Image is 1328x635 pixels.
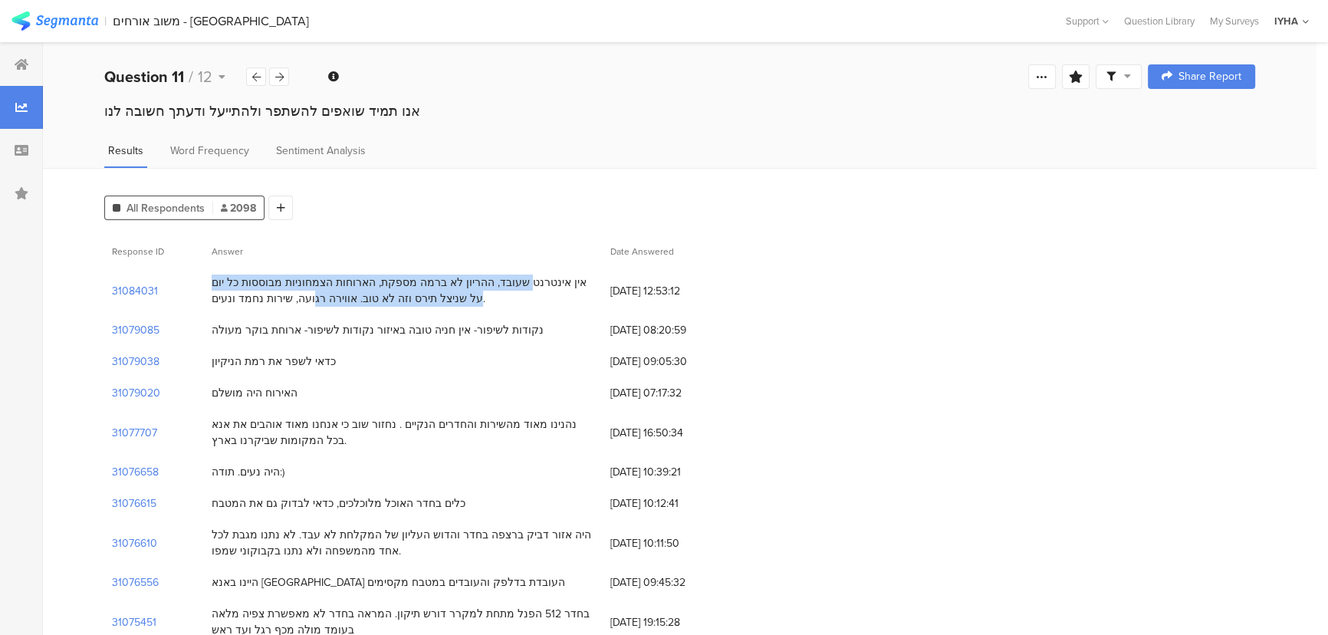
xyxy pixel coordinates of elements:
[221,200,256,216] span: 2098
[1178,71,1241,82] span: Share Report
[212,527,595,559] div: היה אזור דביק ברצפה בחדר והדוש העליון של המקלחת לא עבד. לא נתנו מגבת לכל אחד מהמשפחה ולא נתנו בקב...
[112,535,157,551] section: 31076610
[610,385,733,401] span: [DATE] 07:17:32
[610,245,674,258] span: Date Answered
[610,354,733,370] span: [DATE] 09:05:30
[112,354,159,370] section: 31079038
[112,574,159,591] section: 31076556
[127,200,205,216] span: All Respondents
[212,495,465,512] div: כלים בחדר האוכל מלוכלכים, כדאי לבדוק גם את המטבח
[212,385,297,401] div: האירוח היה מושלם
[212,464,284,480] div: היה נעים. תודה:)
[212,322,544,338] div: נקודות לשיפור- אין חניה טובה באיזור נקודות לשיפור- ארוחת בוקר מעולה
[108,143,143,159] span: Results
[212,354,336,370] div: כדאי לשפר את רמת הניקיון
[104,65,184,88] b: Question 11
[112,245,164,258] span: Response ID
[1116,14,1202,28] a: Question Library
[1274,14,1298,28] div: IYHA
[112,614,156,630] section: 31075451
[610,614,733,630] span: [DATE] 19:15:28
[189,65,193,88] span: /
[610,574,733,591] span: [DATE] 09:45:32
[113,14,309,28] div: משוב אורחים - [GEOGRAPHIC_DATA]
[610,425,733,441] span: [DATE] 16:50:34
[12,12,98,31] img: segmanta logo
[610,535,733,551] span: [DATE] 10:11:50
[112,283,158,299] section: 31084031
[1202,14,1267,28] a: My Surveys
[212,245,243,258] span: Answer
[1066,9,1109,33] div: Support
[212,416,595,449] div: נהנינו מאוד מהשירות והחדרים הנקיים . נחזור שוב כי אנחנו מאוד אוהבים את אנא בכל המקומות שביקרנו בארץ.
[112,495,156,512] section: 31076615
[610,464,733,480] span: [DATE] 10:39:21
[610,495,733,512] span: [DATE] 10:12:41
[610,283,733,299] span: [DATE] 12:53:12
[112,322,159,338] section: 31079085
[104,101,1255,121] div: אנו תמיד שואפים להשתפר ולהתייעל ודעתך חשובה לנו
[112,464,159,480] section: 31076658
[170,143,249,159] span: Word Frequency
[198,65,212,88] span: 12
[112,425,157,441] section: 31077707
[104,12,107,30] div: |
[276,143,366,159] span: Sentiment Analysis
[112,385,160,401] section: 31079020
[610,322,733,338] span: [DATE] 08:20:59
[212,574,565,591] div: היינו באנא [GEOGRAPHIC_DATA] העובדת בדלפק והעובדים במטבח מקסימים
[212,275,595,307] div: אין אינטרנט שעובד, ההריון לא ברמה מספקת, הארוחות הצמחוניות מבוססות כל יום על שניצל תירס וזה לא טו...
